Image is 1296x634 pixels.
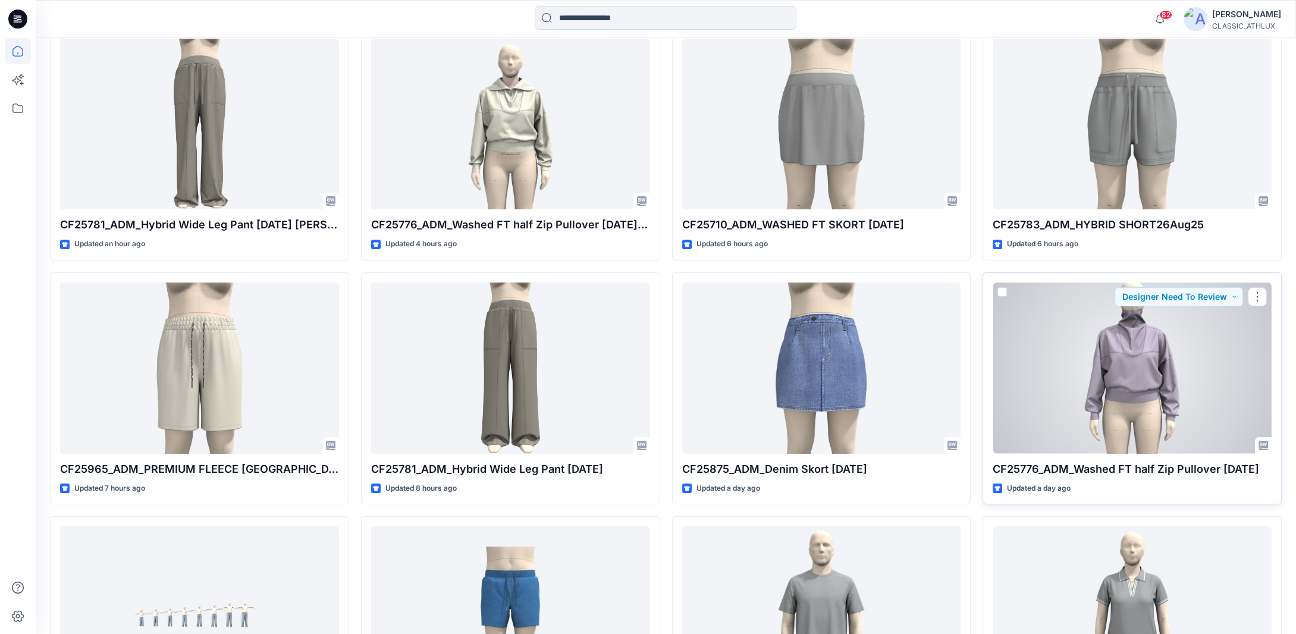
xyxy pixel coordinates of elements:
[371,283,650,454] a: CF25781_ADM_Hybrid Wide Leg Pant 25Aug25
[1212,21,1281,30] div: CLASSIC_ATHLUX
[696,238,768,250] p: Updated 6 hours ago
[993,283,1272,454] a: CF25776_ADM_Washed FT half Zip Pullover 25AUG25
[696,482,760,495] p: Updated a day ago
[682,39,961,210] a: CF25710_ADM_WASHED FT SKORT 26Aug25
[74,482,145,495] p: Updated 7 hours ago
[60,216,339,233] p: CF25781_ADM_Hybrid Wide Leg Pant [DATE] [PERSON_NAME]
[385,238,457,250] p: Updated 4 hours ago
[1159,10,1172,20] span: 82
[60,39,339,210] a: CF25781_ADM_Hybrid Wide Leg Pant 26Aug25 Alisa
[60,461,339,478] p: CF25965_ADM_PREMIUM FLEECE [GEOGRAPHIC_DATA] [DATE]
[682,216,961,233] p: CF25710_ADM_WASHED FT SKORT [DATE]
[682,283,961,454] a: CF25875_ADM_Denim Skort 25AUG25
[371,39,650,210] a: CF25776_ADM_Washed FT half Zip Pullover 25AUG25 collar down
[1212,7,1281,21] div: [PERSON_NAME]
[371,216,650,233] p: CF25776_ADM_Washed FT half Zip Pullover [DATE] collar down
[993,461,1272,478] p: CF25776_ADM_Washed FT half Zip Pullover [DATE]
[1007,238,1078,250] p: Updated 6 hours ago
[682,461,961,478] p: CF25875_ADM_Denim Skort [DATE]
[385,482,457,495] p: Updated 8 hours ago
[993,39,1272,210] a: CF25783_ADM_HYBRID SHORT26Aug25
[1007,482,1071,495] p: Updated a day ago
[60,283,339,454] a: CF25965_ADM_PREMIUM FLEECE BERMUDA 25Aug25
[371,461,650,478] p: CF25781_ADM_Hybrid Wide Leg Pant [DATE]
[1184,7,1207,31] img: avatar
[993,216,1272,233] p: CF25783_ADM_HYBRID SHORT26Aug25
[74,238,145,250] p: Updated an hour ago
